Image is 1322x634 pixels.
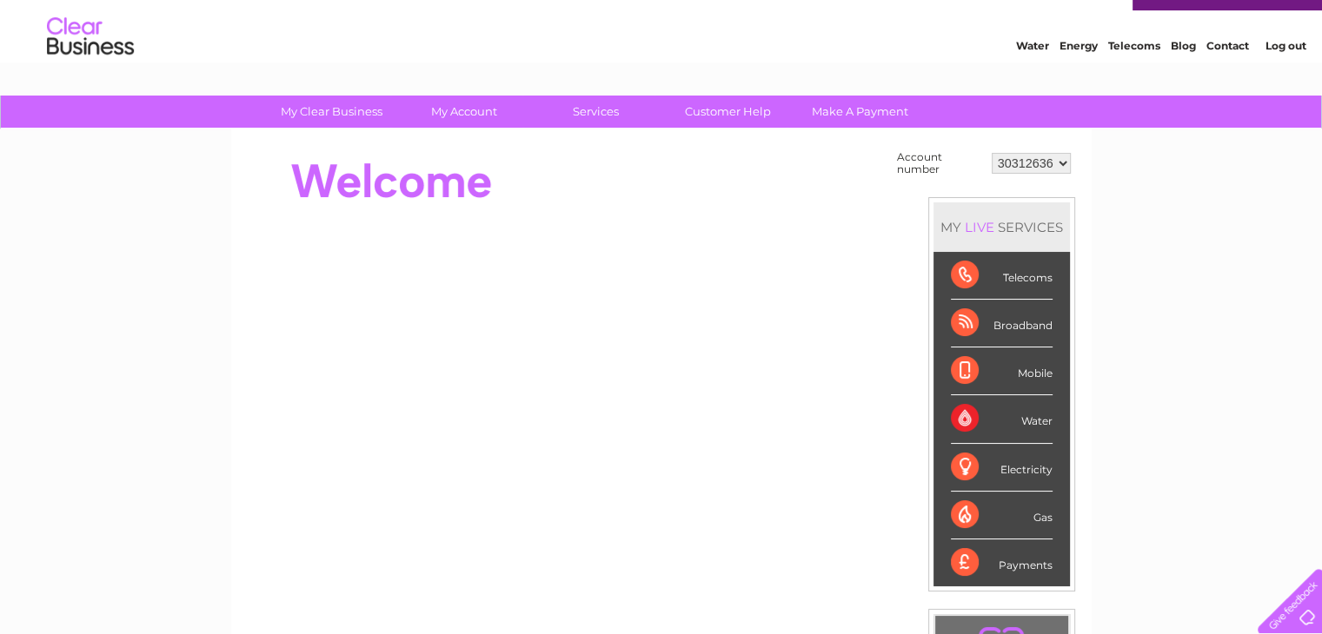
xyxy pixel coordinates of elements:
div: Payments [951,539,1053,586]
a: Log out [1265,74,1305,87]
a: Services [524,96,668,128]
td: Account number [893,147,987,180]
img: logo.png [46,45,135,98]
a: Make A Payment [788,96,932,128]
div: Electricity [951,444,1053,492]
a: 0333 014 3131 [994,9,1114,30]
a: Contact [1206,74,1249,87]
div: Mobile [951,347,1053,395]
a: My Clear Business [260,96,403,128]
a: Energy [1060,74,1098,87]
div: LIVE [961,219,998,235]
div: Gas [951,492,1053,539]
div: Clear Business is a trading name of Verastar Limited (registered in [GEOGRAPHIC_DATA] No. 3667643... [251,10,1073,84]
div: Telecoms [951,252,1053,300]
div: Water [951,395,1053,443]
div: MY SERVICES [933,202,1070,252]
a: My Account [392,96,535,128]
a: Customer Help [656,96,800,128]
div: Broadband [951,300,1053,347]
a: Blog [1171,74,1196,87]
a: Telecoms [1108,74,1160,87]
a: Water [1016,74,1049,87]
